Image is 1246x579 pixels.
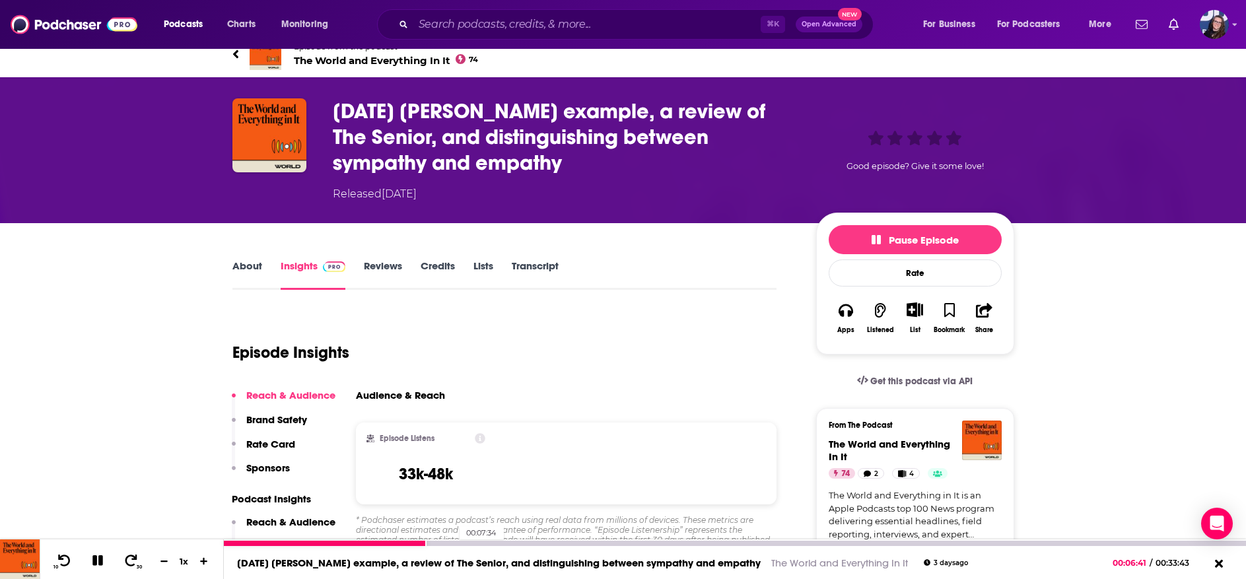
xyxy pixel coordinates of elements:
div: 3 days ago [924,559,968,566]
span: 30 [137,564,142,570]
button: Open AdvancedNew [796,17,862,32]
span: Logged in as CallieDaruk [1200,10,1229,39]
p: Reach & Audience [246,389,335,401]
button: Bookmark [932,294,967,342]
p: Brand Safety [246,413,307,426]
span: Pause Episode [872,234,959,246]
a: Get this podcast via API [847,365,984,397]
span: New [838,8,862,20]
h3: 9.19.25 Charlie Kirk’s example, a review of The Senior, and distinguishing between sympathy and e... [333,98,795,176]
span: For Business [923,15,975,34]
div: * Podchaser estimates a podcast’s reach using real data from millions of devices. These metrics a... [356,515,777,545]
span: 74 [469,57,478,63]
p: Rate Card [246,438,295,450]
button: 10 [51,553,76,570]
a: Show notifications dropdown [1163,13,1184,36]
span: The World and Everything In It [294,54,479,67]
span: Podcasts [164,15,203,34]
div: Apps [837,326,854,334]
div: Rate [829,259,1002,287]
button: Apps [829,294,863,342]
h3: Audience & Reach [356,389,445,401]
img: Podchaser Pro [323,261,346,272]
button: Listened [863,294,897,342]
a: Transcript [512,259,559,290]
button: Reach & Audience [232,389,335,413]
div: List [910,325,920,334]
a: The World and Everything In It [771,557,908,569]
button: open menu [1080,14,1128,35]
img: User Profile [1200,10,1229,39]
a: About [232,259,262,290]
button: Pause Episode [829,225,1002,254]
div: Show More ButtonList [897,294,932,342]
p: Podcast Insights [232,493,335,505]
div: Listened [867,326,894,334]
div: 00:07:34 [460,526,504,539]
span: 00:06:41 [1113,558,1150,568]
span: Good episode? Give it some love! [847,161,984,171]
span: Charts [227,15,256,34]
button: Show profile menu [1200,10,1229,39]
h1: Episode Insights [232,343,349,362]
span: 4 [909,467,914,481]
button: Sponsors [232,461,290,486]
a: 4 [892,468,920,479]
button: Share [967,294,1001,342]
div: 1 x [173,556,195,566]
div: Bookmark [934,326,965,334]
a: Show notifications dropdown [1130,13,1153,36]
a: The World and Everything In It [829,438,950,463]
span: 10 [53,564,58,570]
span: ⌘ K [761,16,785,33]
button: open menu [272,14,345,35]
div: Share [975,326,993,334]
a: Reviews [364,259,402,290]
img: The World and Everything In It [250,38,281,70]
img: The World and Everything In It [962,421,1002,460]
a: The World and Everything In ItEpisode from the podcastThe World and Everything In It74 [232,38,1014,70]
span: 74 [841,467,850,481]
span: Get this podcast via API [870,376,973,387]
a: InsightsPodchaser Pro [281,259,346,290]
p: Sponsors [246,461,290,474]
div: 00:07:34 [224,541,1246,546]
button: Reach & Audience [232,516,335,540]
span: 00:33:43 [1152,558,1202,568]
span: Monitoring [281,15,328,34]
div: Released [DATE] [333,186,417,202]
div: Search podcasts, credits, & more... [390,9,886,40]
a: Credits [421,259,455,290]
button: Brand Safety [232,413,307,438]
a: 74 [829,468,855,479]
img: Podchaser - Follow, Share and Rate Podcasts [11,12,137,37]
span: 2 [874,467,878,481]
button: open menu [914,14,992,35]
a: 2 [858,468,884,479]
h2: Episode Listens [380,434,434,443]
a: [DATE] [PERSON_NAME] example, a review of The Senior, and distinguishing between sympathy and emp... [237,557,761,569]
a: The World and Everything in It is an Apple Podcasts top 100 News program delivering essential hea... [829,489,1002,541]
button: 30 [120,553,145,570]
h3: From The Podcast [829,421,991,430]
input: Search podcasts, credits, & more... [413,14,761,35]
button: open menu [155,14,220,35]
button: Rate Card [232,438,295,462]
div: Open Intercom Messenger [1201,508,1233,539]
a: Lists [473,259,493,290]
span: Open Advanced [802,21,856,28]
button: open menu [988,14,1080,35]
h3: 33k-48k [399,464,453,484]
img: 9.19.25 Charlie Kirk’s example, a review of The Senior, and distinguishing between sympathy and e... [232,98,306,172]
button: Show More Button [901,302,928,317]
p: Reach & Audience [246,516,335,528]
a: Charts [219,14,263,35]
span: For Podcasters [997,15,1060,34]
span: More [1089,15,1111,34]
span: / [1150,558,1152,568]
